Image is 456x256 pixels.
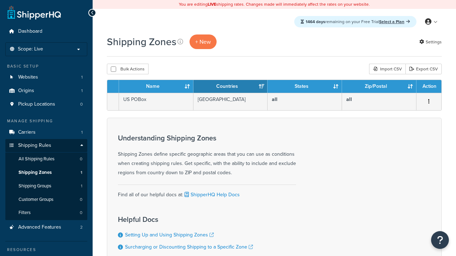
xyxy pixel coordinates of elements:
[19,210,31,216] span: Filters
[18,46,43,52] span: Scope: Live
[18,28,42,34] span: Dashboard
[379,18,410,25] a: Select a Plan
[19,197,53,203] span: Customer Groups
[5,193,87,206] a: Customer Groups 0
[268,80,342,93] th: States: activate to sort column ascending
[190,34,217,49] a: + New
[5,118,87,124] div: Manage Shipping
[119,93,193,110] td: US POBox
[5,221,87,234] a: Advanced Features 2
[195,38,211,46] span: + New
[193,80,268,93] th: Countries: activate to sort column ascending
[19,183,51,189] span: Shipping Groups
[7,5,61,20] a: ShipperHQ Home
[18,88,34,94] span: Origins
[183,191,240,198] a: ShipperHQ Help Docs
[81,74,83,80] span: 1
[5,166,87,179] a: Shipping Zones 1
[369,64,405,74] div: Import CSV
[5,71,87,84] li: Websites
[81,88,83,94] span: 1
[193,93,268,110] td: [GEOGRAPHIC_DATA]
[5,247,87,253] div: Resources
[5,98,87,111] li: Pickup Locations
[18,74,38,80] span: Websites
[5,166,87,179] li: Shipping Zones
[208,1,216,7] b: LIVE
[19,170,52,176] span: Shipping Zones
[118,185,296,199] div: Find all of our helpful docs at:
[19,156,55,162] span: All Shipping Rules
[18,101,55,107] span: Pickup Locations
[80,101,83,107] span: 0
[405,64,442,74] a: Export CSV
[342,80,416,93] th: Zip/Postal: activate to sort column ascending
[272,96,278,103] b: all
[416,80,441,93] th: Action
[5,126,87,139] li: Carriers
[294,16,416,27] div: remaining on your Free Trial
[119,80,193,93] th: Name: activate to sort column ascending
[5,126,87,139] a: Carriers 1
[5,206,87,219] a: Filters 0
[80,210,82,216] span: 0
[5,180,87,193] a: Shipping Groups 1
[80,156,82,162] span: 0
[5,84,87,97] a: Origins 1
[118,134,296,177] div: Shipping Zones define specific geographic areas that you can use as conditions when creating ship...
[125,243,253,251] a: Surcharging or Discounting Shipping to a Specific Zone
[5,139,87,220] li: Shipping Rules
[346,96,352,103] b: all
[419,37,442,47] a: Settings
[5,25,87,38] a: Dashboard
[107,64,149,74] button: Bulk Actions
[5,71,87,84] a: Websites 1
[125,231,214,239] a: Setting Up and Using Shipping Zones
[81,129,83,135] span: 1
[118,215,253,223] h3: Helpful Docs
[5,193,87,206] li: Customer Groups
[81,183,82,189] span: 1
[81,170,82,176] span: 1
[18,129,36,135] span: Carriers
[431,231,449,249] button: Open Resource Center
[118,134,296,142] h3: Understanding Shipping Zones
[5,180,87,193] li: Shipping Groups
[107,35,176,49] h1: Shipping Zones
[80,224,83,230] span: 2
[5,221,87,234] li: Advanced Features
[5,206,87,219] li: Filters
[5,153,87,166] li: All Shipping Rules
[5,153,87,166] a: All Shipping Rules 0
[5,84,87,97] li: Origins
[18,224,61,230] span: Advanced Features
[5,139,87,152] a: Shipping Rules
[5,63,87,69] div: Basic Setup
[306,18,325,25] strong: 1464 days
[80,197,82,203] span: 0
[18,143,51,149] span: Shipping Rules
[5,98,87,111] a: Pickup Locations 0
